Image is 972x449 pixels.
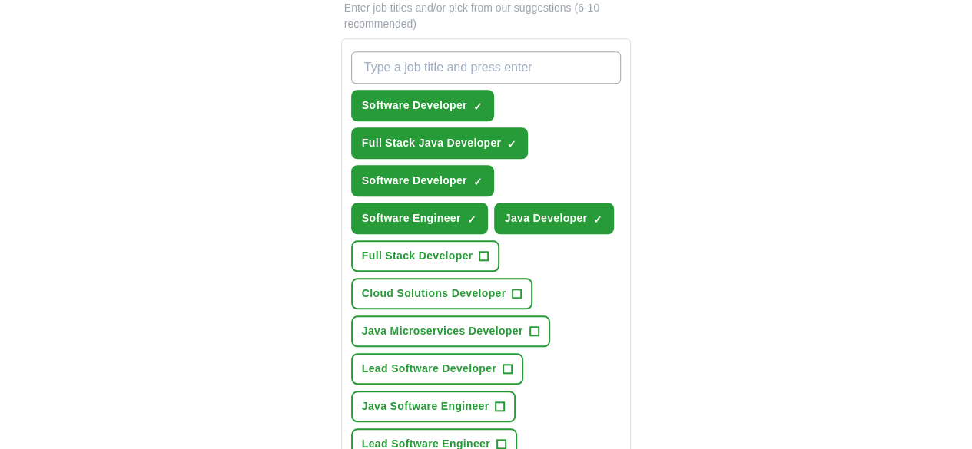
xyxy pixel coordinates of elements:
[351,165,494,196] button: Software Developer✓
[362,398,489,414] span: Java Software Engineer
[494,203,615,234] button: Java Developer✓
[362,286,506,302] span: Cloud Solutions Developer
[362,135,502,151] span: Full Stack Java Developer
[362,210,461,226] span: Software Engineer
[351,127,529,159] button: Full Stack Java Developer✓
[351,278,533,309] button: Cloud Solutions Developer
[593,213,602,226] span: ✓
[507,138,516,150] span: ✓
[473,101,483,113] span: ✓
[362,361,496,377] span: Lead Software Developer
[351,391,516,422] button: Java Software Engineer
[467,213,476,226] span: ✓
[351,203,488,234] button: Software Engineer✓
[362,97,467,114] span: Software Developer
[351,353,523,385] button: Lead Software Developer
[473,176,483,188] span: ✓
[351,315,550,347] button: Java Microservices Developer
[362,173,467,189] span: Software Developer
[505,210,588,226] span: Java Developer
[362,323,523,339] span: Java Microservices Developer
[362,248,473,264] span: Full Stack Developer
[351,90,494,121] button: Software Developer✓
[351,51,622,84] input: Type a job title and press enter
[351,240,500,272] button: Full Stack Developer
